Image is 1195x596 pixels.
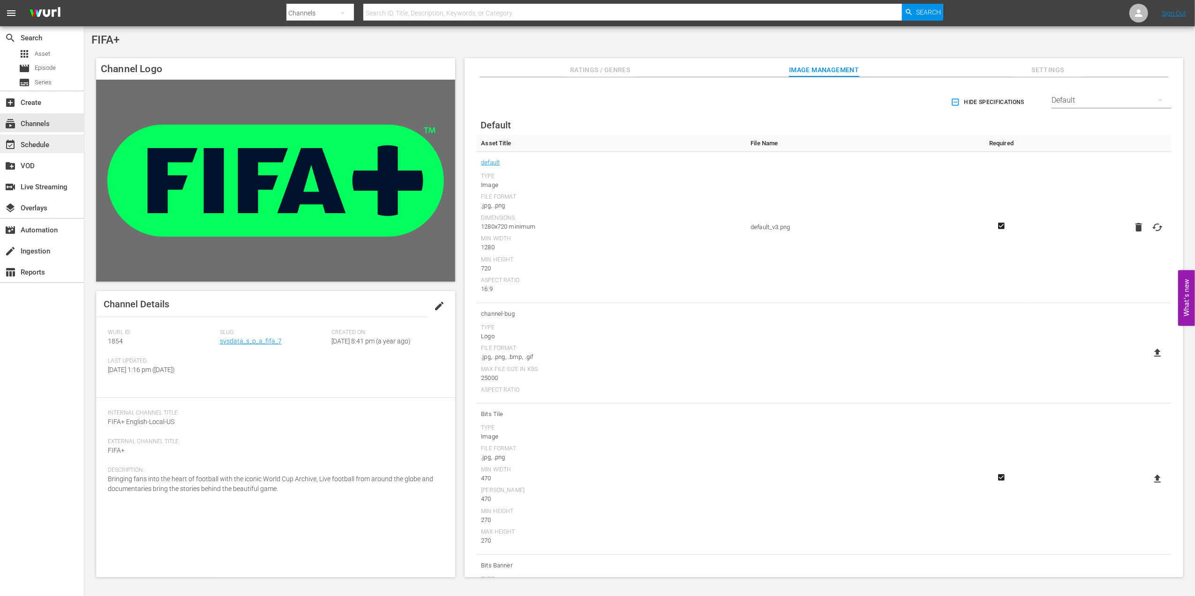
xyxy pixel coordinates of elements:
[481,387,741,394] div: Aspect Ratio
[434,300,445,312] span: edit
[481,194,741,201] div: File Format
[481,119,511,131] span: Default
[481,529,741,536] div: Max Height
[481,308,741,320] span: channel-bug
[481,284,741,294] div: 16:9
[481,515,741,525] div: 270
[481,408,741,420] span: Bits Tile
[332,337,411,345] span: [DATE] 8:41 pm (a year ago)
[481,559,741,572] span: Bits Banner
[428,295,451,317] button: edit
[481,508,741,515] div: Min Height
[481,576,741,583] div: Type
[746,135,973,152] th: File Name
[565,64,635,76] span: Ratings / Genres
[481,345,741,352] div: File Format
[949,89,1028,115] button: Hide Specifications
[5,160,16,171] span: VOD
[789,64,859,76] span: Image Management
[481,201,741,210] div: .jpg, .png
[96,80,455,282] img: FIFA+
[1013,64,1083,76] span: Settings
[953,97,1024,107] span: Hide Specifications
[481,222,741,231] div: 1280x720 minimum
[481,264,741,273] div: 720
[481,366,741,373] div: Max File Size In Kbs
[19,48,30,60] span: Asset
[19,77,30,88] span: Series
[108,467,439,474] span: Description:
[332,329,439,336] span: Created On:
[23,2,68,24] img: ans4CAIJ8jUAAAAAAAAAAAAAAAAAAAAAAAAgQb4GAAAAAAAAAAAAAAAAAAAAAAAAJMjXAAAAAAAAAAAAAAAAAAAAAAAAgAT5G...
[104,298,169,310] span: Channel Details
[5,246,16,257] span: Ingestion
[5,224,16,236] span: Automation
[481,373,741,383] div: 25000
[481,487,741,494] div: [PERSON_NAME]
[5,97,16,108] span: Create
[1162,9,1186,17] a: Sign Out
[481,243,741,252] div: 1280
[481,277,741,284] div: Aspect Ratio
[481,180,741,190] div: Image
[996,222,1007,230] svg: Required
[108,410,439,417] span: Internal Channel Title:
[91,33,120,46] span: FIFA+
[973,135,1030,152] th: Required
[481,324,741,332] div: Type
[481,425,741,432] div: Type
[481,332,741,341] div: Logo
[481,173,741,180] div: Type
[108,329,215,336] span: Wurl ID:
[5,118,16,129] span: Channels
[481,432,741,441] div: Image
[481,536,741,545] div: 270
[916,4,941,21] span: Search
[902,4,943,21] button: Search
[996,473,1007,482] svg: Required
[35,63,56,73] span: Episode
[19,63,30,74] span: Episode
[481,256,741,264] div: Min Height
[1052,87,1172,113] div: Default
[108,358,215,365] span: Last Updated:
[108,475,433,492] span: Bringing fans into the heart of football with the iconic World Cup Archive, Live football from ar...
[481,445,741,453] div: File Format
[96,58,455,80] h4: Channel Logo
[6,7,17,19] span: menu
[481,235,741,243] div: Min Width
[481,494,741,504] div: 470
[108,366,175,373] span: [DATE] 1:16 pm ([DATE])
[481,474,741,483] div: 470
[108,447,125,454] span: FIFA+
[35,49,50,59] span: Asset
[481,156,500,169] a: default
[5,139,16,150] span: Schedule
[5,202,16,214] span: Overlays
[476,135,746,152] th: Asset Title
[5,32,16,44] span: Search
[5,267,16,278] span: Reports
[108,418,174,425] span: FIFA+ English-Local-US
[108,438,439,446] span: External Channel Title:
[1178,270,1195,326] button: Open Feedback Widget
[481,453,741,462] div: .jpg, .png
[481,215,741,222] div: Dimensions
[5,181,16,193] span: Live Streaming
[35,78,52,87] span: Series
[220,337,282,345] a: sysdata_s_p_a_fifa_7
[220,329,327,336] span: Slug:
[108,337,123,345] span: 1854
[481,466,741,474] div: Min Width
[481,352,741,362] div: .jpg, .png, .bmp, .gif
[746,152,973,303] td: default_v3.png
